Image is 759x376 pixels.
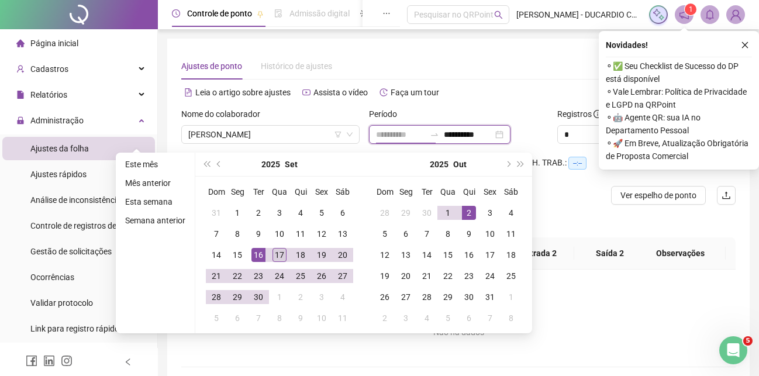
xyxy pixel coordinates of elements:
[30,324,119,333] span: Link para registro rápido
[269,265,290,287] td: 2025-09-24
[269,244,290,265] td: 2025-09-17
[16,65,25,73] span: user-add
[378,269,392,283] div: 19
[209,227,223,241] div: 7
[290,181,311,202] th: Qui
[206,223,227,244] td: 2025-09-07
[479,202,501,223] td: 2025-10-03
[315,311,329,325] div: 10
[30,144,89,153] span: Ajustes da folha
[395,223,416,244] td: 2025-10-06
[315,290,329,304] div: 3
[504,206,518,220] div: 4
[30,221,140,230] span: Controle de registros de ponto
[248,202,269,223] td: 2025-09-02
[462,290,476,304] div: 30
[30,64,68,74] span: Cadastros
[501,181,522,202] th: Sáb
[248,223,269,244] td: 2025-09-09
[606,137,752,163] span: ⚬ 🚀 Em Breve, Atualização Obrigatória de Proposta Comercial
[206,244,227,265] td: 2025-09-14
[458,223,479,244] td: 2025-10-09
[420,248,434,262] div: 14
[741,41,749,49] span: close
[311,265,332,287] td: 2025-09-26
[294,248,308,262] div: 18
[606,60,752,85] span: ⚬ ✅ Seu Checklist de Sucesso do DP está disponível
[378,227,392,241] div: 5
[441,311,455,325] div: 5
[379,88,388,96] span: history
[227,181,248,202] th: Seg
[420,227,434,241] div: 7
[483,206,497,220] div: 3
[430,130,439,139] span: to
[532,156,614,170] div: H. TRAB.:
[332,181,353,202] th: Sáb
[727,6,744,23] img: 77945
[184,88,192,96] span: file-text
[557,108,602,120] span: Registros
[332,308,353,329] td: 2025-10-11
[181,61,242,71] span: Ajustes de ponto
[441,206,455,220] div: 1
[516,8,642,21] span: [PERSON_NAME] - DUCARDIO COMERCIO E IMPORTACAO DE MATERIAL MEDICO LTDA
[311,181,332,202] th: Sex
[230,248,244,262] div: 15
[501,287,522,308] td: 2025-11-01
[374,181,395,202] th: Dom
[494,11,503,19] span: search
[261,61,332,71] span: Histórico de ajustes
[290,287,311,308] td: 2025-10-02
[181,108,268,120] label: Nome do colaborador
[606,85,752,111] span: ⚬ Vale Lembrar: Política de Privacidade e LGPD na QRPoint
[458,308,479,329] td: 2025-11-06
[251,269,265,283] div: 23
[453,153,467,176] button: month panel
[479,244,501,265] td: 2025-10-17
[437,244,458,265] td: 2025-10-15
[504,269,518,283] div: 25
[311,308,332,329] td: 2025-10-10
[209,206,223,220] div: 31
[722,191,731,200] span: upload
[395,181,416,202] th: Seg
[501,153,514,176] button: next-year
[378,311,392,325] div: 2
[227,244,248,265] td: 2025-09-15
[636,237,726,270] th: Observações
[294,311,308,325] div: 9
[311,244,332,265] td: 2025-09-19
[504,311,518,325] div: 8
[230,206,244,220] div: 1
[501,265,522,287] td: 2025-10-25
[206,181,227,202] th: Dom
[206,308,227,329] td: 2025-10-05
[332,265,353,287] td: 2025-09-27
[462,227,476,241] div: 9
[294,206,308,220] div: 4
[16,91,25,99] span: file
[213,153,226,176] button: prev-year
[294,269,308,283] div: 25
[332,244,353,265] td: 2025-09-20
[274,9,282,18] span: file-done
[458,202,479,223] td: 2025-10-02
[458,244,479,265] td: 2025-10-16
[172,9,180,18] span: clock-circle
[261,153,280,176] button: year panel
[227,202,248,223] td: 2025-09-01
[437,181,458,202] th: Qua
[311,223,332,244] td: 2025-09-12
[269,181,290,202] th: Qua
[30,90,67,99] span: Relatórios
[187,9,252,18] span: Controle de ponto
[515,153,527,176] button: super-next-year
[227,308,248,329] td: 2025-10-06
[251,311,265,325] div: 7
[230,269,244,283] div: 22
[437,308,458,329] td: 2025-11-05
[334,131,341,138] span: filter
[574,237,645,270] th: Saída 2
[743,336,753,346] span: 5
